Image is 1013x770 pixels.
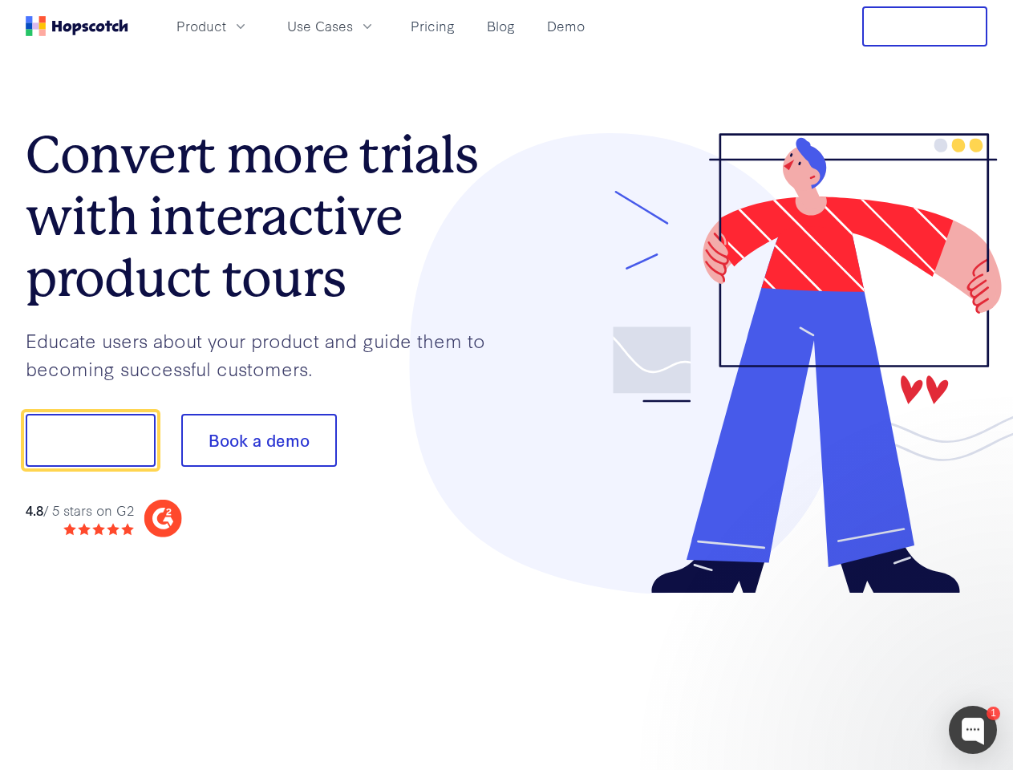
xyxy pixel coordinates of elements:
h1: Convert more trials with interactive product tours [26,124,507,309]
span: Product [176,16,226,36]
button: Book a demo [181,414,337,467]
button: Show me! [26,414,156,467]
p: Educate users about your product and guide them to becoming successful customers. [26,326,507,382]
button: Use Cases [278,13,385,39]
a: Home [26,16,128,36]
button: Product [167,13,258,39]
strong: 4.8 [26,500,43,519]
button: Free Trial [862,6,987,47]
a: Pricing [404,13,461,39]
span: Use Cases [287,16,353,36]
a: Blog [480,13,521,39]
div: 1 [987,707,1000,720]
div: / 5 stars on G2 [26,500,134,521]
a: Demo [541,13,591,39]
